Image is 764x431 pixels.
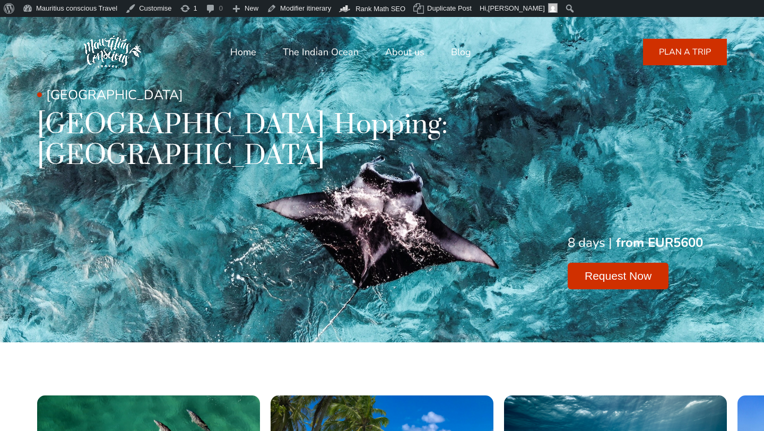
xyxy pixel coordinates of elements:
[37,110,493,171] h1: [GEOGRAPHIC_DATA]-Hopping: [GEOGRAPHIC_DATA]
[230,39,256,65] a: Home
[451,39,471,65] a: Blog
[283,39,359,65] a: The Indian Ocean
[37,86,493,105] p: [GEOGRAPHIC_DATA]
[355,5,405,13] span: Rank Math SEO
[568,234,612,252] div: 8 days |
[616,234,703,252] div: from EUR5600
[643,39,727,65] a: PLAN A TRIP
[488,4,545,12] span: [PERSON_NAME]
[385,39,424,65] a: About us
[568,263,668,289] button: Request Now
